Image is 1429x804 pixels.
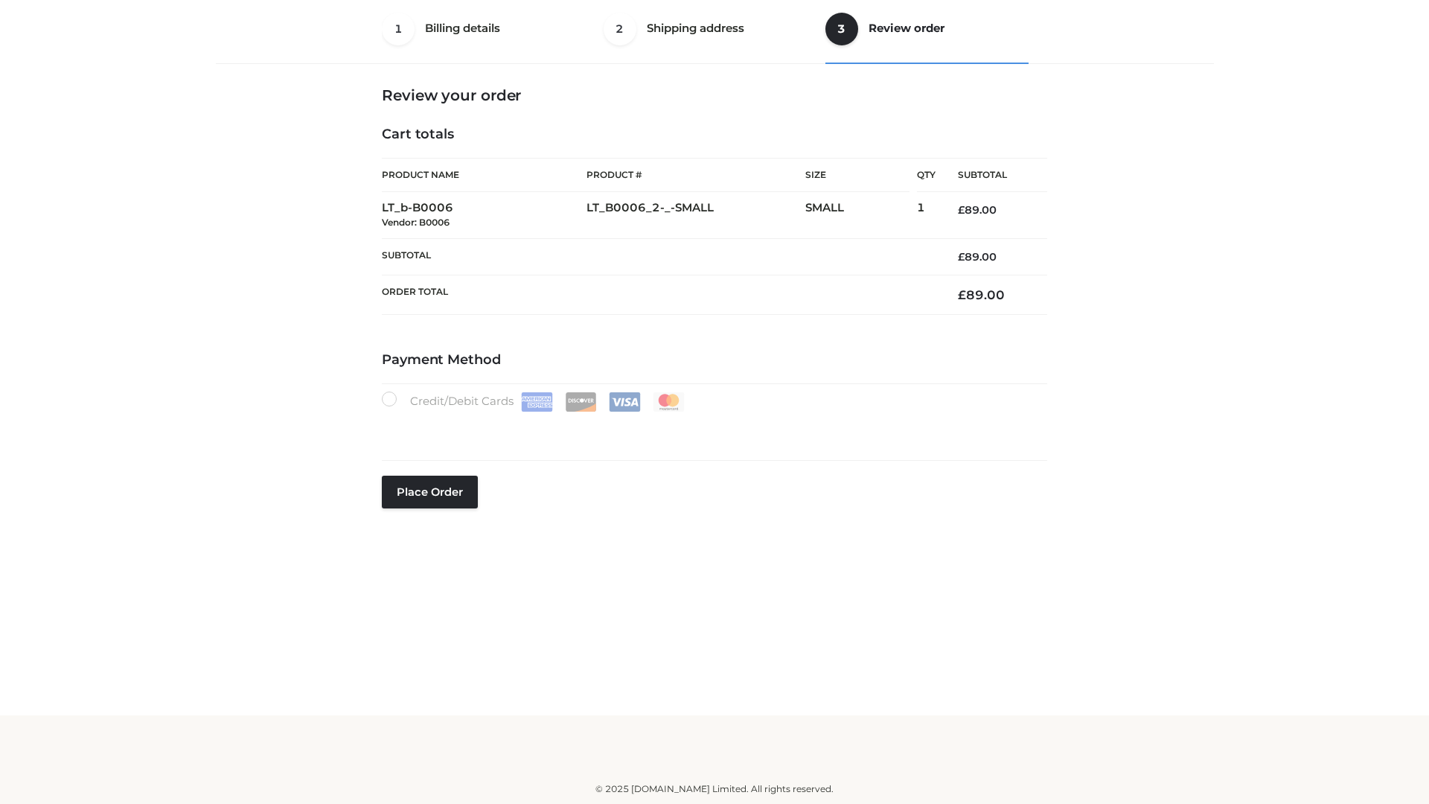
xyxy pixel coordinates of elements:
[805,159,909,192] th: Size
[382,192,586,239] td: LT_b-B0006
[958,250,965,264] span: £
[382,86,1047,104] h3: Review your order
[391,418,1038,435] iframe: Secure card payment input frame
[958,287,1005,302] bdi: 89.00
[382,476,478,508] button: Place order
[382,275,936,315] th: Order Total
[958,287,966,302] span: £
[382,352,1047,368] h4: Payment Method
[958,203,965,217] span: £
[917,158,936,192] th: Qty
[805,192,917,239] td: SMALL
[521,392,553,412] img: Amex
[565,392,597,412] img: Discover
[382,217,450,228] small: Vendor: B0006
[382,392,686,412] label: Credit/Debit Cards
[382,238,936,275] th: Subtotal
[958,203,997,217] bdi: 89.00
[917,192,936,239] td: 1
[653,392,685,412] img: Mastercard
[609,392,641,412] img: Visa
[936,159,1047,192] th: Subtotal
[586,192,805,239] td: LT_B0006_2-_-SMALL
[586,158,805,192] th: Product #
[221,782,1208,797] div: © 2025 [DOMAIN_NAME] Limited. All rights reserved.
[958,250,997,264] bdi: 89.00
[382,158,586,192] th: Product Name
[382,127,1047,143] h4: Cart totals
